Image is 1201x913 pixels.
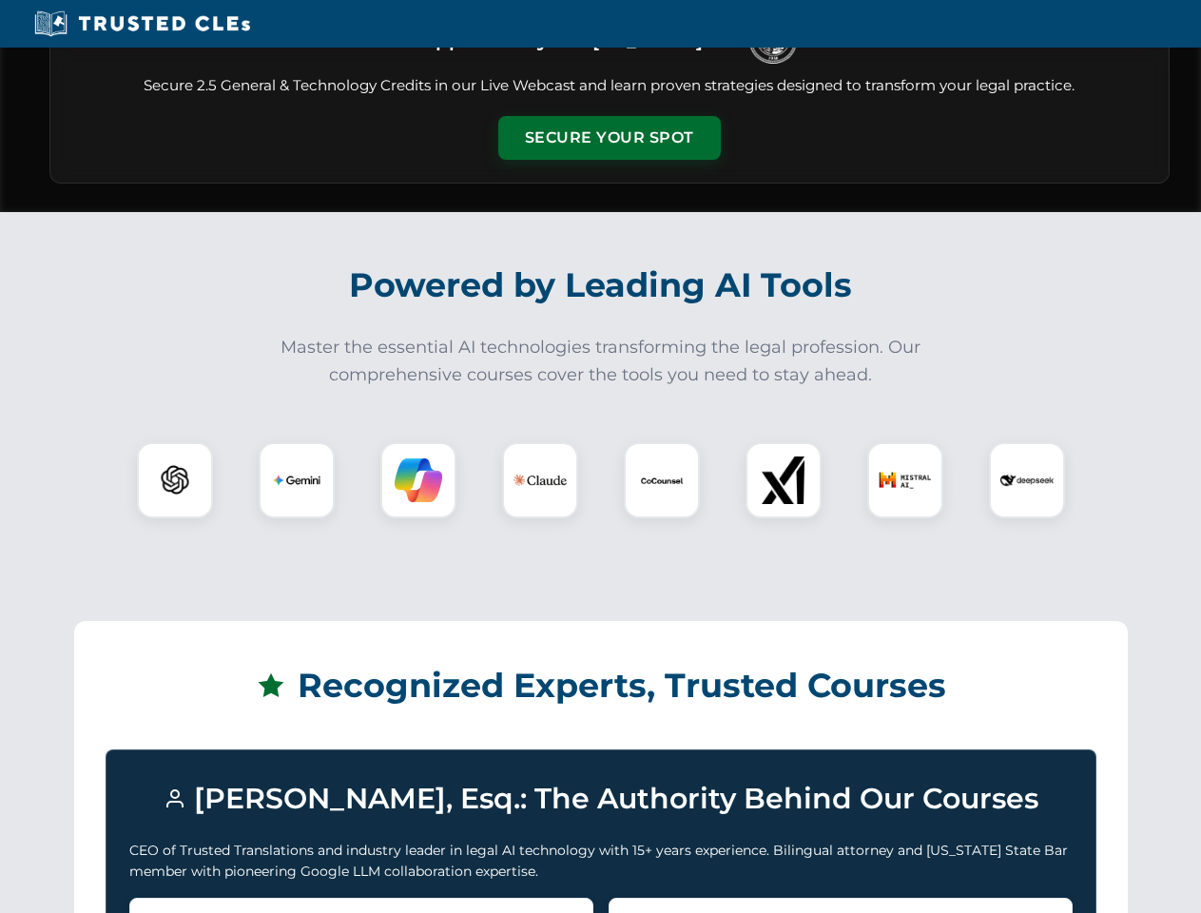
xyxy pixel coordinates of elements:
[498,116,721,160] button: Secure Your Spot
[273,456,320,504] img: Gemini Logo
[513,454,567,507] img: Claude Logo
[502,442,578,518] div: Claude
[395,456,442,504] img: Copilot Logo
[879,454,932,507] img: Mistral AI Logo
[129,840,1073,883] p: CEO of Trusted Translations and industry leader in legal AI technology with 15+ years experience....
[129,773,1073,825] h3: [PERSON_NAME], Esq.: The Authority Behind Our Courses
[989,442,1065,518] div: DeepSeek
[380,442,456,518] div: Copilot
[1000,454,1054,507] img: DeepSeek Logo
[137,442,213,518] div: ChatGPT
[624,442,700,518] div: CoCounsel
[867,442,943,518] div: Mistral AI
[259,442,335,518] div: Gemini
[268,334,934,389] p: Master the essential AI technologies transforming the legal profession. Our comprehensive courses...
[73,75,1146,97] p: Secure 2.5 General & Technology Credits in our Live Webcast and learn proven strategies designed ...
[106,652,1096,719] h2: Recognized Experts, Trusted Courses
[746,442,822,518] div: xAI
[29,10,256,38] img: Trusted CLEs
[74,252,1128,319] h2: Powered by Leading AI Tools
[760,456,807,504] img: xAI Logo
[147,453,203,508] img: ChatGPT Logo
[638,456,686,504] img: CoCounsel Logo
